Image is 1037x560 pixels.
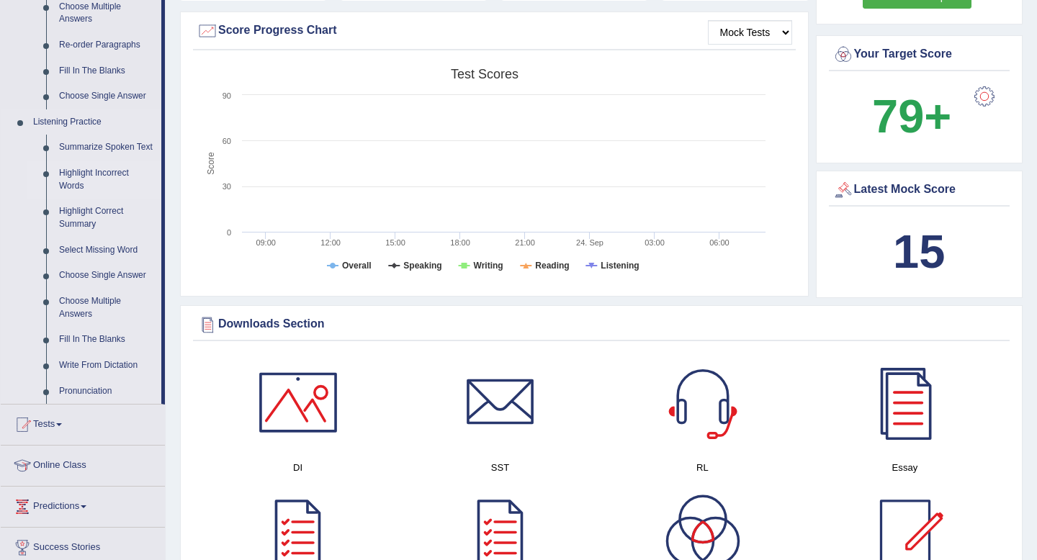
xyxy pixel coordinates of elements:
[53,135,161,161] a: Summarize Spoken Text
[206,152,216,175] tspan: Score
[515,238,535,247] text: 21:00
[709,238,730,247] text: 06:00
[53,58,161,84] a: Fill In The Blanks
[53,83,161,109] a: Choose Single Answer
[576,238,603,247] tspan: 24. Sep
[1,487,165,523] a: Predictions
[53,238,161,263] a: Select Missing Word
[385,238,405,247] text: 15:00
[451,67,518,81] tspan: Test scores
[27,109,161,135] a: Listening Practice
[53,379,161,405] a: Pronunciation
[223,182,231,191] text: 30
[204,460,392,475] h4: DI
[53,289,161,327] a: Choose Multiple Answers
[1,405,165,441] a: Tests
[535,261,569,271] tspan: Reading
[832,44,1007,66] div: Your Target Score
[223,137,231,145] text: 60
[811,460,999,475] h4: Essay
[406,460,594,475] h4: SST
[53,327,161,353] a: Fill In The Blanks
[893,225,945,278] b: 15
[320,238,341,247] text: 12:00
[342,261,372,271] tspan: Overall
[609,460,796,475] h4: RL
[227,228,231,237] text: 0
[872,90,951,143] b: 79+
[832,179,1007,201] div: Latest Mock Score
[197,314,1006,335] div: Downloads Section
[1,446,165,482] a: Online Class
[53,161,161,199] a: Highlight Incorrect Words
[53,353,161,379] a: Write From Dictation
[53,263,161,289] a: Choose Single Answer
[450,238,470,247] text: 18:00
[403,261,441,271] tspan: Speaking
[53,199,161,237] a: Highlight Correct Summary
[256,238,276,247] text: 09:00
[645,238,665,247] text: 03:00
[474,261,503,271] tspan: Writing
[197,20,792,42] div: Score Progress Chart
[601,261,639,271] tspan: Listening
[223,91,231,100] text: 90
[53,32,161,58] a: Re-order Paragraphs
